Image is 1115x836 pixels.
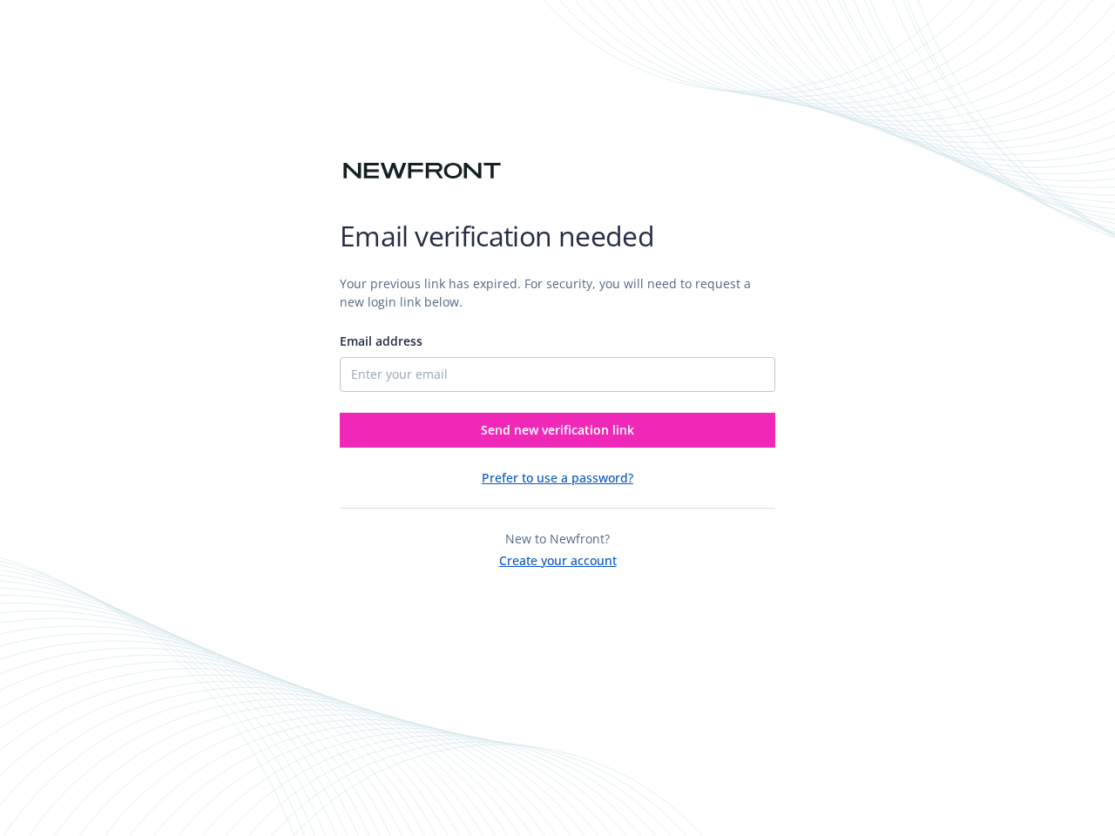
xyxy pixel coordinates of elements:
button: Prefer to use a password? [482,469,633,487]
span: Send new verification link [481,421,634,438]
h1: Email verification needed [340,219,775,253]
button: Create your account [499,548,617,570]
span: New to Newfront? [505,530,610,547]
button: Send new verification link [340,413,775,448]
input: Enter your email [340,357,775,392]
img: Newfront logo [340,156,504,186]
span: Email address [340,333,422,349]
p: Your previous link has expired. For security, you will need to request a new login link below. [340,274,775,311]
